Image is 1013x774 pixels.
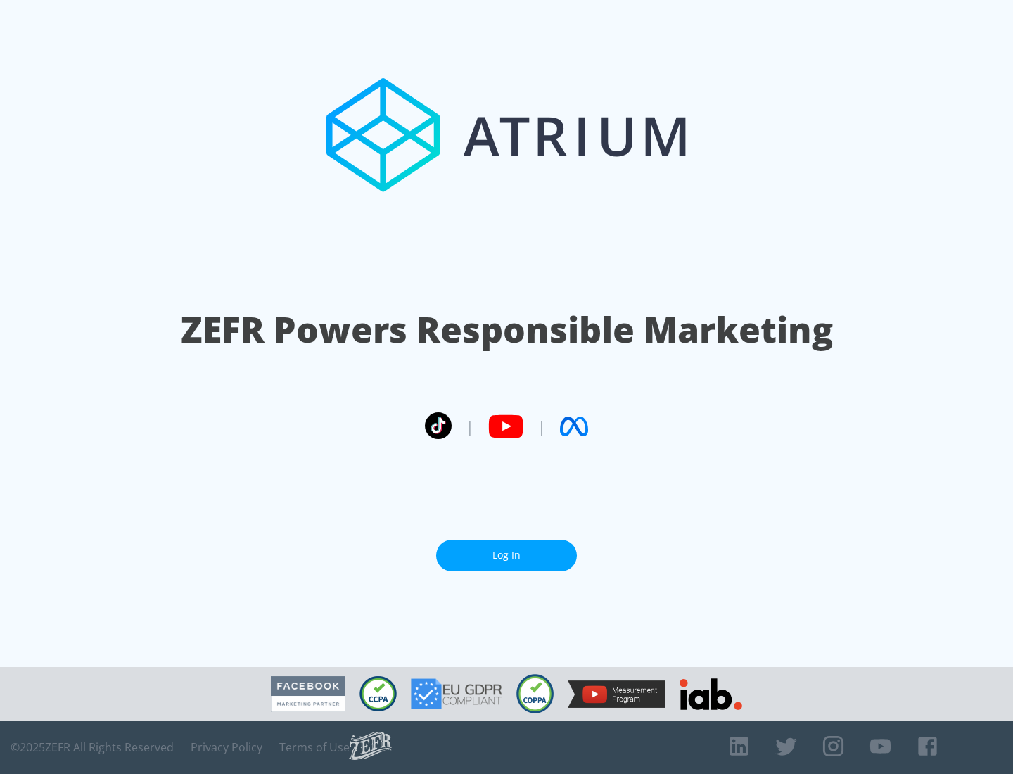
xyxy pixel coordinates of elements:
span: | [537,416,546,437]
a: Privacy Policy [191,740,262,754]
span: © 2025 ZEFR All Rights Reserved [11,740,174,754]
span: | [466,416,474,437]
img: CCPA Compliant [359,676,397,711]
img: COPPA Compliant [516,674,554,713]
img: YouTube Measurement Program [568,680,665,708]
a: Terms of Use [279,740,350,754]
img: IAB [680,678,742,710]
a: Log In [436,540,577,571]
h1: ZEFR Powers Responsible Marketing [181,305,833,354]
img: GDPR Compliant [411,678,502,709]
img: Facebook Marketing Partner [271,676,345,712]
